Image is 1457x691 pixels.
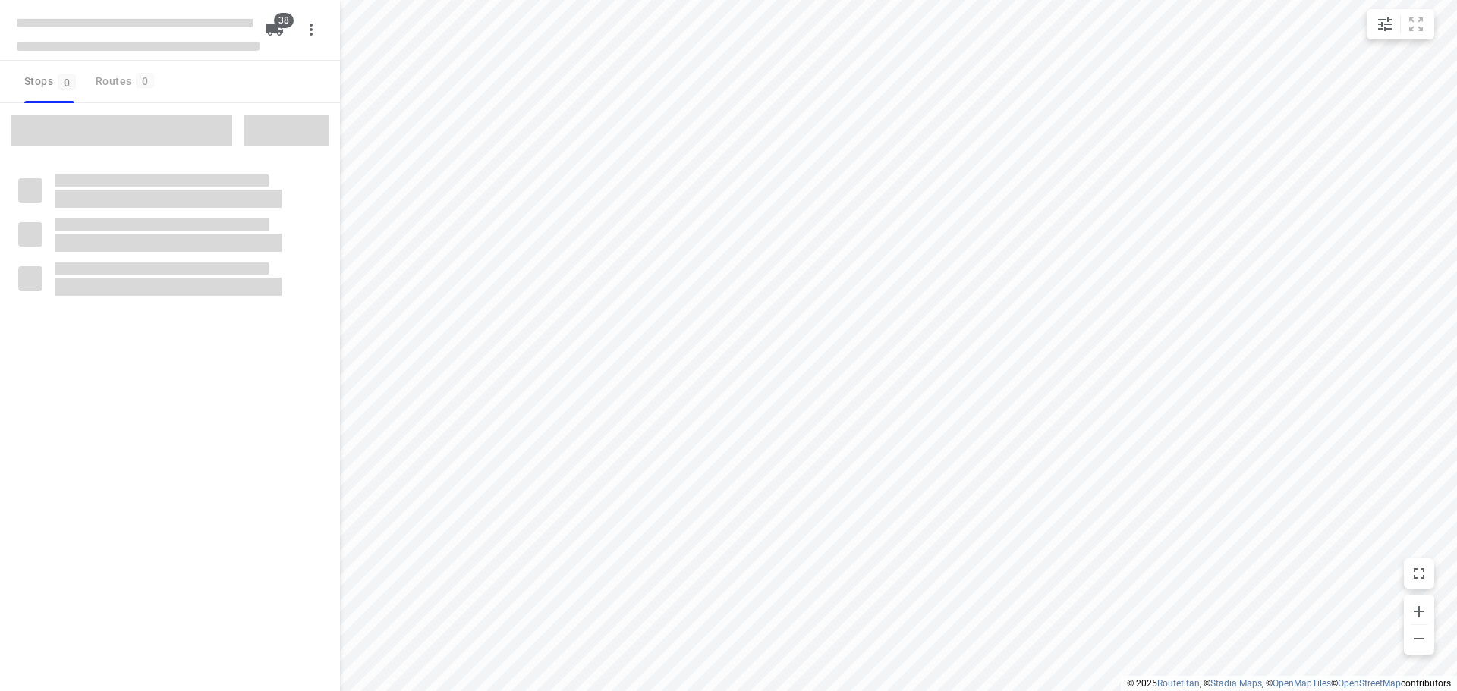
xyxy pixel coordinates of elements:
[1338,678,1401,689] a: OpenStreetMap
[1127,678,1451,689] li: © 2025 , © , © © contributors
[1157,678,1200,689] a: Routetitan
[1210,678,1262,689] a: Stadia Maps
[1370,9,1400,39] button: Map settings
[1273,678,1331,689] a: OpenMapTiles
[1367,9,1434,39] div: small contained button group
